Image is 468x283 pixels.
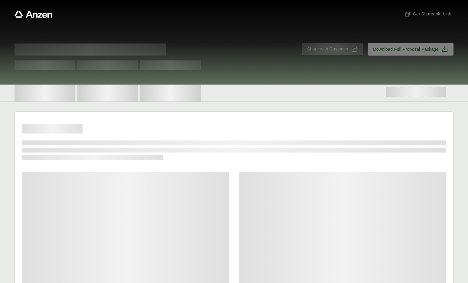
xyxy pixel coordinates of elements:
button: Get Shareable Link [402,8,453,20]
span: Proposal for [15,43,166,56]
span: Test [15,60,75,70]
span: Share with Customer [307,46,349,52]
span: Test [140,60,201,70]
span: Test [77,60,138,70]
span: Get Shareable Link [405,11,451,17]
a: Anzen website [15,11,52,18]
